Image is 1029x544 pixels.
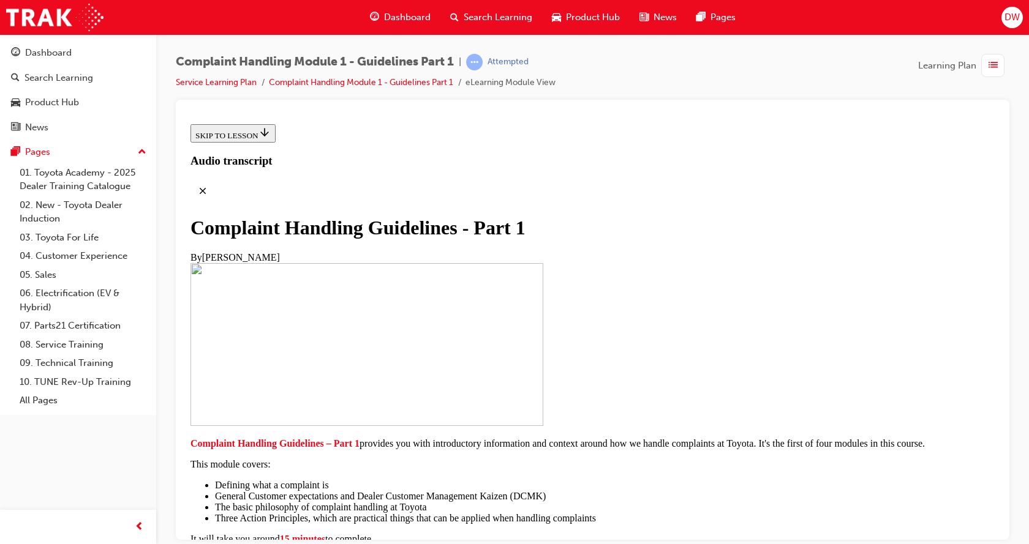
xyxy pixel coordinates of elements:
a: 05. Sales [15,266,151,285]
a: news-iconNews [630,5,687,30]
p: It will take you around to complete. [5,414,809,425]
a: 09. Technical Training [15,354,151,373]
h3: Audio transcript [5,35,809,48]
span: 15 minutes [94,414,140,425]
div: Pages [25,145,50,159]
span: Pages [710,10,736,24]
span: Search Learning [464,10,532,24]
a: 04. Customer Experience [15,247,151,266]
li: The basic philosophy of complaint handling at Toyota [29,382,809,393]
span: pages-icon [696,10,706,25]
span: list-icon [989,58,998,73]
span: By [5,133,17,143]
div: Search Learning [24,71,93,85]
button: Close audio transcript panel [5,59,29,84]
div: News [25,121,48,135]
span: [PERSON_NAME] [17,133,94,143]
span: news-icon [639,10,649,25]
span: learningRecordVerb_ATTEMPT-icon [466,54,483,70]
span: search-icon [11,73,20,84]
span: Dashboard [384,10,431,24]
a: guage-iconDashboard [360,5,440,30]
span: car-icon [552,10,561,25]
li: General Customer expectations and Dealer Customer Management Kaizen (DCMK) [29,371,809,382]
button: Learning Plan [918,54,1009,77]
span: search-icon [450,10,459,25]
li: eLearning Module View [466,76,556,90]
a: car-iconProduct Hub [542,5,630,30]
span: SKIP TO LESSON [10,12,85,21]
a: 08. Service Training [15,335,151,354]
p: provides you with introductory information and context around how we handle complaints at Toyota.... [5,319,809,330]
a: News [5,116,151,139]
a: 06. Electrification (EV & Hybrid) [15,284,151,316]
div: Dashboard [25,46,72,60]
span: Product Hub [566,10,620,24]
span: up-icon [138,144,146,160]
a: 10. TUNE Rev-Up Training [15,373,151,392]
img: Trak [6,4,104,31]
span: | [459,55,461,69]
a: pages-iconPages [687,5,745,30]
span: news-icon [11,122,20,133]
li: Defining what a complaint is [29,360,809,371]
a: 02. New - Toyota Dealer Induction [15,196,151,228]
button: Pages [5,141,151,163]
a: Complaint Handling Module 1 - Guidelines Part 1 [269,77,453,88]
div: Attempted [488,56,529,68]
div: Complaint Handling Guidelines - Part 1 [5,97,809,120]
span: Learning Plan [918,59,976,73]
span: guage-icon [11,48,20,59]
div: Product Hub [25,95,79,110]
a: Search Learning [5,67,151,89]
a: Service Learning Plan [176,77,257,88]
p: This module covers: [5,340,809,351]
span: Complaint Handling Guidelines – Part 1 [5,319,174,329]
button: DW [1001,7,1023,28]
a: 07. Parts21 Certification [15,316,151,335]
a: search-iconSearch Learning [440,5,542,30]
span: guage-icon [370,10,379,25]
a: Dashboard [5,42,151,64]
button: DashboardSearch LearningProduct HubNews [5,39,151,141]
span: prev-icon [135,520,144,535]
li: Three Action Principles, which are practical things that can be applied when handling complaints [29,393,809,404]
span: Complaint Handling Module 1 - Guidelines Part 1 [176,55,454,69]
span: DW [1005,10,1020,24]
span: pages-icon [11,147,20,158]
span: News [654,10,677,24]
span: car-icon [11,97,20,108]
a: Product Hub [5,91,151,114]
button: SKIP TO LESSON [5,5,90,23]
a: 01. Toyota Academy - 2025 Dealer Training Catalogue [15,163,151,196]
a: 03. Toyota For Life [15,228,151,247]
a: All Pages [15,391,151,410]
